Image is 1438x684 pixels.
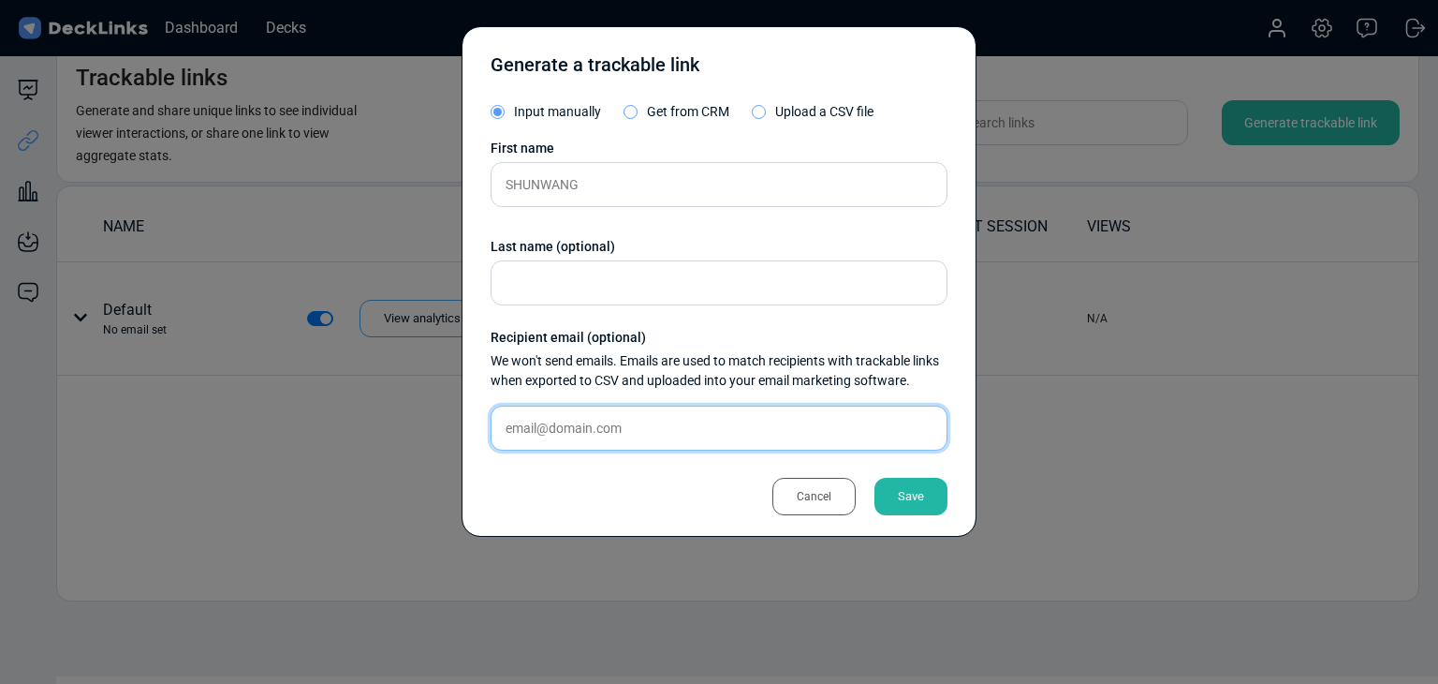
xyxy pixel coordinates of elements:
input: email@domain.com [491,406,947,451]
div: We won't send emails. Emails are used to match recipients with trackable links when exported to C... [491,351,947,391]
div: Cancel [772,478,856,515]
span: Input manually [514,104,601,119]
span: Upload a CSV file [775,104,873,119]
div: Save [874,478,947,515]
span: Get from CRM [647,104,729,119]
div: Recipient email (optional) [491,328,947,348]
div: First name [491,139,947,158]
div: Last name (optional) [491,237,947,257]
div: Generate a trackable link [491,51,699,88]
